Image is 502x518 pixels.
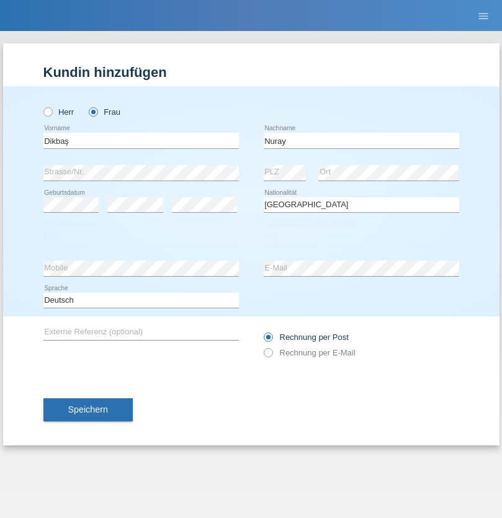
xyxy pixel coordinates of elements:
label: Herr [43,107,74,117]
input: Rechnung per E-Mail [264,348,272,364]
label: Frau [89,107,120,117]
i: menu [477,10,490,22]
input: Rechnung per Post [264,333,272,348]
input: Frau [89,107,97,115]
span: Speichern [68,404,108,414]
a: menu [471,12,496,19]
h1: Kundin hinzufügen [43,65,459,80]
label: Rechnung per E-Mail [264,348,356,357]
button: Speichern [43,398,133,422]
label: Rechnung per Post [264,333,349,342]
input: Herr [43,107,52,115]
